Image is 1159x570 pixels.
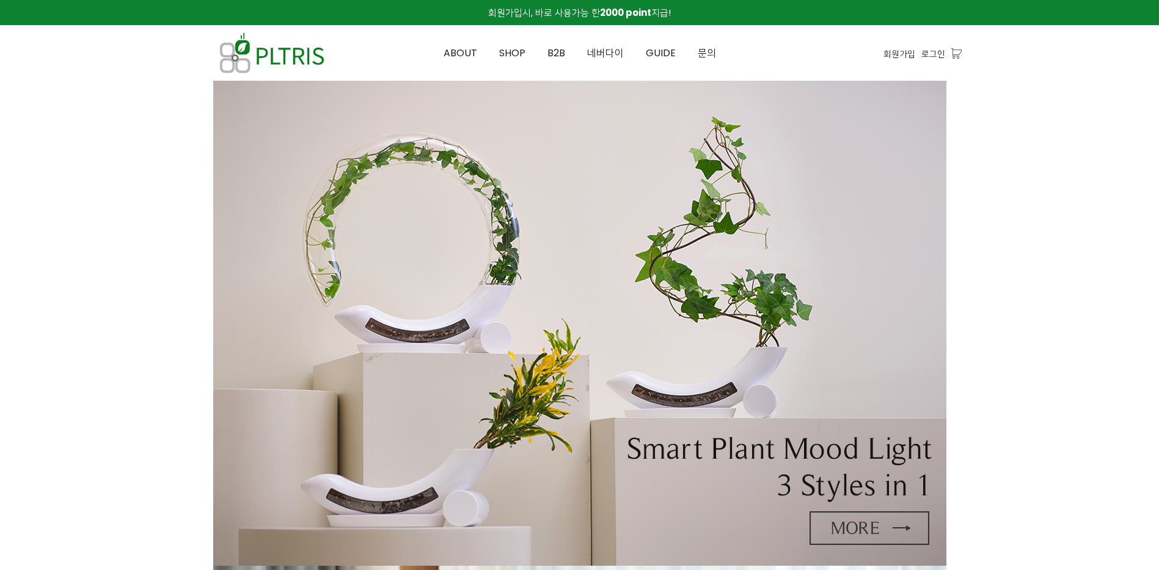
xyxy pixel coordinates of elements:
a: GUIDE [635,26,687,81]
a: ABOUT [433,26,488,81]
a: 로그인 [921,47,945,61]
a: B2B [536,26,576,81]
strong: 2000 point [600,6,651,19]
a: 회원가입 [883,47,915,61]
span: ABOUT [444,46,477,60]
a: SHOP [488,26,536,81]
span: SHOP [499,46,525,60]
span: B2B [547,46,565,60]
a: 네버다이 [576,26,635,81]
span: 회원가입시, 바로 사용가능 한 지급! [488,6,671,19]
span: GUIDE [646,46,676,60]
span: 네버다이 [587,46,624,60]
span: 문의 [698,46,716,60]
a: 문의 [687,26,727,81]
